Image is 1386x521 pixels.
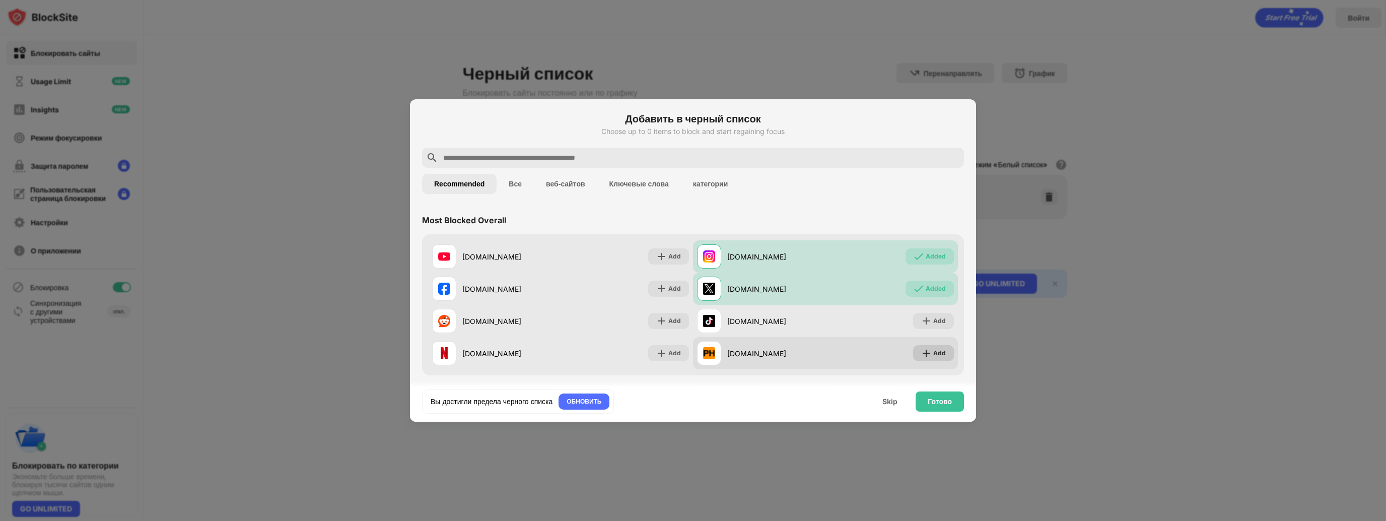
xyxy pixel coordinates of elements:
div: ОБНОВИТЬ [567,397,601,407]
div: Choose up to 0 items to block and start regaining focus [422,127,964,136]
div: Skip [882,398,897,406]
button: Все [497,174,534,194]
img: favicons [438,315,450,327]
button: Ключевые слова [597,174,681,194]
button: веб-сайтов [534,174,597,194]
button: категории [681,174,740,194]
img: favicons [703,347,715,359]
div: Add [668,316,681,326]
div: [DOMAIN_NAME] [727,348,825,359]
div: Готово [928,398,952,406]
div: Add [668,251,681,262]
img: favicons [703,250,715,263]
img: favicons [438,347,450,359]
div: Вы достигли предела черного списка [431,397,552,407]
div: Added [926,284,946,294]
img: favicons [438,283,450,295]
button: Recommended [422,174,497,194]
div: Added [926,251,946,262]
div: Add [668,284,681,294]
div: [DOMAIN_NAME] [727,316,825,327]
div: [DOMAIN_NAME] [727,284,825,294]
div: Most Blocked Overall [422,215,506,225]
h6: Добавить в черный список [422,111,964,126]
div: [DOMAIN_NAME] [727,251,825,262]
div: Add [933,348,946,358]
img: favicons [703,283,715,295]
div: Add [933,316,946,326]
div: [DOMAIN_NAME] [462,348,561,359]
div: [DOMAIN_NAME] [462,284,561,294]
img: favicons [703,315,715,327]
div: [DOMAIN_NAME] [462,316,561,327]
img: favicons [438,250,450,263]
div: [DOMAIN_NAME] [462,251,561,262]
div: Add [668,348,681,358]
img: search.svg [426,152,438,164]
